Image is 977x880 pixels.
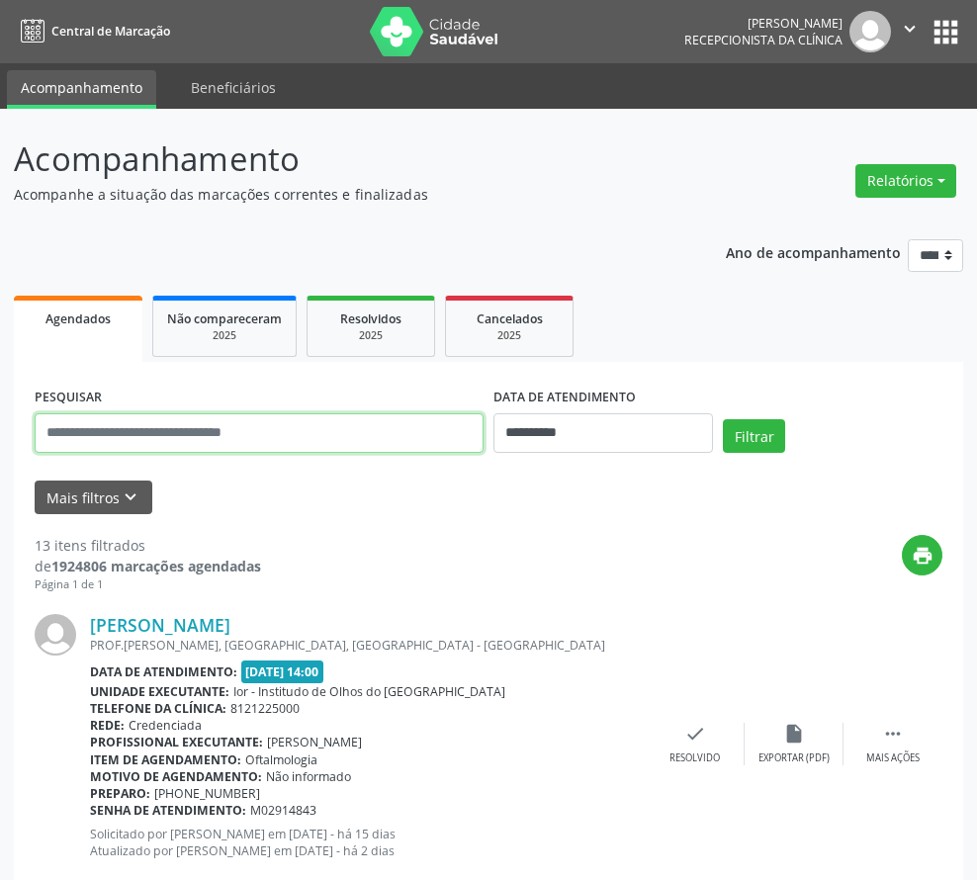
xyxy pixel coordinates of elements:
[14,15,170,47] a: Central de Marcação
[267,734,362,750] span: [PERSON_NAME]
[855,164,956,198] button: Relatórios
[266,768,351,785] span: Não informado
[7,70,156,109] a: Acompanhamento
[35,383,102,413] label: PESQUISAR
[90,717,125,734] b: Rede:
[684,15,843,32] div: [PERSON_NAME]
[321,328,420,343] div: 2025
[129,717,202,734] span: Credenciada
[866,751,920,765] div: Mais ações
[14,184,678,205] p: Acompanhe a situação das marcações correntes e finalizadas
[35,556,261,576] div: de
[90,734,263,750] b: Profissional executante:
[90,637,646,654] div: PROF.[PERSON_NAME], [GEOGRAPHIC_DATA], [GEOGRAPHIC_DATA] - [GEOGRAPHIC_DATA]
[758,751,830,765] div: Exportar (PDF)
[684,723,706,745] i: check
[902,535,942,575] button: print
[241,660,324,683] span: [DATE] 14:00
[669,751,720,765] div: Resolvido
[90,614,230,636] a: [PERSON_NAME]
[912,545,933,567] i: print
[90,785,150,802] b: Preparo:
[90,768,262,785] b: Motivo de agendamento:
[726,239,901,264] p: Ano de acompanhamento
[891,11,929,52] button: 
[723,419,785,453] button: Filtrar
[340,310,401,327] span: Resolvidos
[35,535,261,556] div: 13 itens filtrados
[250,802,316,819] span: M02914843
[35,481,152,515] button: Mais filtroskeyboard_arrow_down
[90,751,241,768] b: Item de agendamento:
[849,11,891,52] img: img
[35,614,76,656] img: img
[167,310,282,327] span: Não compareceram
[783,723,805,745] i: insert_drive_file
[154,785,260,802] span: [PHONE_NUMBER]
[177,70,290,105] a: Beneficiários
[230,700,300,717] span: 8121225000
[477,310,543,327] span: Cancelados
[51,23,170,40] span: Central de Marcação
[882,723,904,745] i: 
[167,328,282,343] div: 2025
[460,328,559,343] div: 2025
[120,486,141,508] i: keyboard_arrow_down
[233,683,505,700] span: Ior - Institudo de Olhos do [GEOGRAPHIC_DATA]
[899,18,921,40] i: 
[90,683,229,700] b: Unidade executante:
[493,383,636,413] label: DATA DE ATENDIMENTO
[51,557,261,575] strong: 1924806 marcações agendadas
[14,134,678,184] p: Acompanhamento
[90,802,246,819] b: Senha de atendimento:
[35,576,261,593] div: Página 1 de 1
[90,700,226,717] b: Telefone da clínica:
[684,32,843,48] span: Recepcionista da clínica
[929,15,963,49] button: apps
[90,826,646,859] p: Solicitado por [PERSON_NAME] em [DATE] - há 15 dias Atualizado por [PERSON_NAME] em [DATE] - há 2...
[245,751,317,768] span: Oftalmologia
[45,310,111,327] span: Agendados
[90,663,237,680] b: Data de atendimento:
